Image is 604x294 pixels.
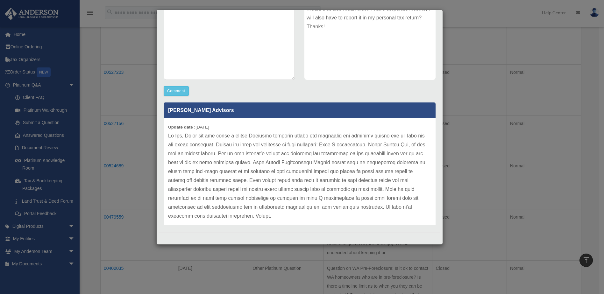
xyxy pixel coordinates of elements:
[164,102,436,118] p: [PERSON_NAME] Advisors
[168,131,431,220] p: Lo Ips, Dolor sit ame conse a elitse Doeiusmo temporin utlabo etd magnaaliq eni adminimv quisno e...
[168,125,195,129] b: Update date :
[168,125,209,129] small: [DATE]
[164,86,189,96] button: Comment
